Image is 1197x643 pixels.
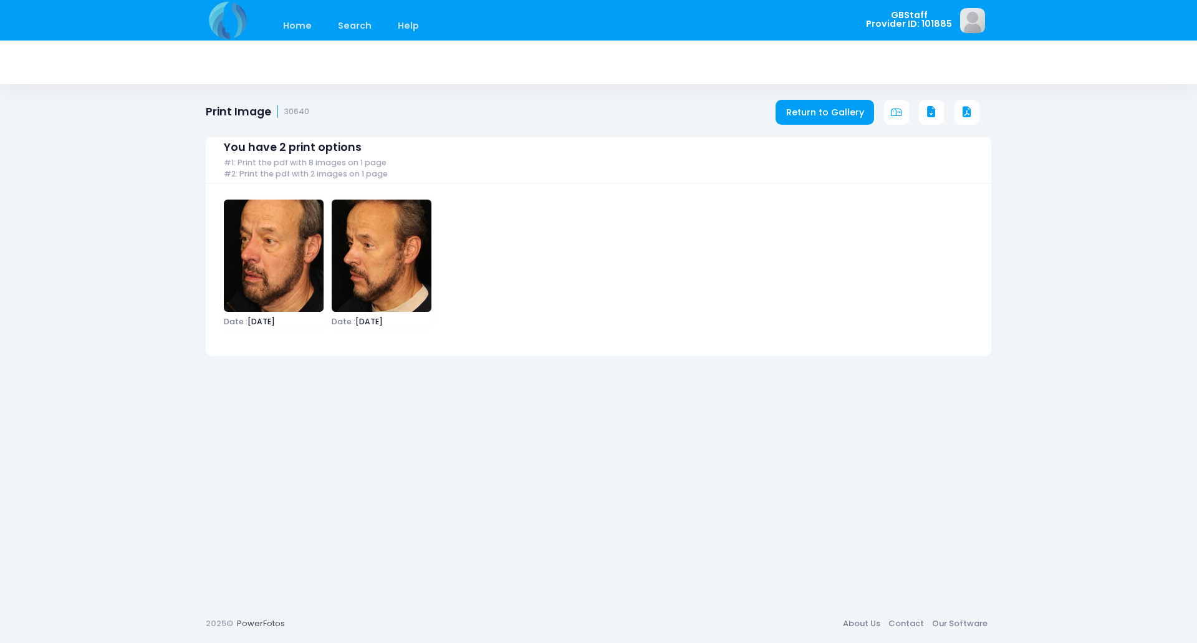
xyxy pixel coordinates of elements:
span: #1: Print the pdf with 8 images on 1 page [224,158,387,168]
img: image [332,200,431,312]
a: Search [325,11,383,41]
span: Date : [224,316,248,327]
a: Contact [884,612,928,635]
span: GBStaff Provider ID: 101885 [866,11,952,29]
a: Our Software [928,612,991,635]
a: About Us [839,612,884,635]
span: [DATE] [332,318,431,326]
a: PowerFotos [237,617,285,629]
img: image [960,8,985,33]
img: image [224,200,324,312]
a: Home [271,11,324,41]
a: Return to Gallery [776,100,874,125]
span: 2025© [206,617,233,629]
span: #2: Print the pdf with 2 images on 1 page [224,170,388,179]
span: Date : [332,316,355,327]
h1: Print Image [206,105,309,118]
span: [DATE] [224,318,324,326]
a: Help [386,11,431,41]
span: You have 2 print options [224,141,362,154]
small: 30640 [284,107,309,117]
